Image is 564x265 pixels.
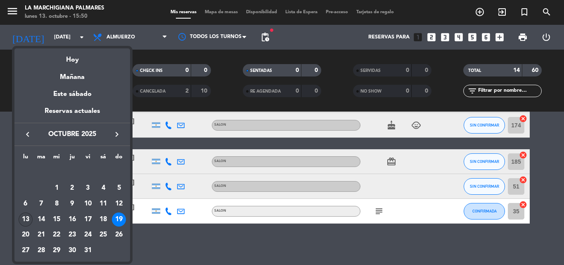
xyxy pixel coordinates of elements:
[96,227,111,243] td: 25 de octubre de 2025
[112,212,126,227] div: 19
[14,83,130,106] div: Este sábado
[80,152,96,165] th: viernes
[49,212,64,227] td: 15 de octubre de 2025
[50,212,64,227] div: 15
[14,106,130,123] div: Reservas actuales
[80,243,96,258] td: 31 de octubre de 2025
[65,228,79,242] div: 23
[19,244,33,258] div: 27
[109,129,124,140] button: keyboard_arrow_right
[81,181,95,195] div: 3
[50,181,64,195] div: 1
[49,196,64,212] td: 8 de octubre de 2025
[96,152,111,165] th: sábado
[81,244,95,258] div: 31
[18,212,33,227] td: 13 de octubre de 2025
[64,227,80,243] td: 23 de octubre de 2025
[23,129,33,139] i: keyboard_arrow_left
[111,196,127,212] td: 12 de octubre de 2025
[18,243,33,258] td: 27 de octubre de 2025
[80,196,96,212] td: 10 de octubre de 2025
[19,212,33,227] div: 13
[96,228,110,242] div: 25
[14,66,130,83] div: Mañana
[65,181,79,195] div: 2
[96,181,110,195] div: 4
[33,152,49,165] th: martes
[80,212,96,227] td: 17 de octubre de 2025
[33,227,49,243] td: 21 de octubre de 2025
[18,152,33,165] th: lunes
[64,243,80,258] td: 30 de octubre de 2025
[33,196,49,212] td: 7 de octubre de 2025
[19,197,33,211] div: 6
[35,129,109,140] span: octubre 2025
[49,181,64,196] td: 1 de octubre de 2025
[81,212,95,227] div: 17
[14,48,130,65] div: Hoy
[18,227,33,243] td: 20 de octubre de 2025
[65,212,79,227] div: 16
[19,228,33,242] div: 20
[81,228,95,242] div: 24
[33,243,49,258] td: 28 de octubre de 2025
[96,181,111,196] td: 4 de octubre de 2025
[111,212,127,227] td: 19 de octubre de 2025
[111,227,127,243] td: 26 de octubre de 2025
[49,152,64,165] th: miércoles
[80,227,96,243] td: 24 de octubre de 2025
[64,181,80,196] td: 2 de octubre de 2025
[49,243,64,258] td: 29 de octubre de 2025
[18,196,33,212] td: 6 de octubre de 2025
[96,196,111,212] td: 11 de octubre de 2025
[18,165,127,181] td: OCT.
[80,181,96,196] td: 3 de octubre de 2025
[33,212,49,227] td: 14 de octubre de 2025
[112,129,122,139] i: keyboard_arrow_right
[64,196,80,212] td: 9 de octubre de 2025
[64,152,80,165] th: jueves
[96,212,110,227] div: 18
[65,244,79,258] div: 30
[20,129,35,140] button: keyboard_arrow_left
[96,197,110,211] div: 11
[65,197,79,211] div: 9
[64,212,80,227] td: 16 de octubre de 2025
[96,212,111,227] td: 18 de octubre de 2025
[50,228,64,242] div: 22
[112,197,126,211] div: 12
[34,244,48,258] div: 28
[50,197,64,211] div: 8
[34,228,48,242] div: 21
[112,228,126,242] div: 26
[81,197,95,211] div: 10
[112,181,126,195] div: 5
[34,197,48,211] div: 7
[111,152,127,165] th: domingo
[111,181,127,196] td: 5 de octubre de 2025
[50,244,64,258] div: 29
[34,212,48,227] div: 14
[49,227,64,243] td: 22 de octubre de 2025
